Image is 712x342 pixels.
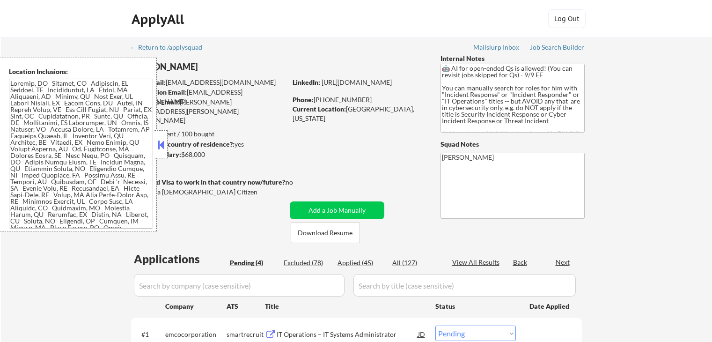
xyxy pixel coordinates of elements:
[131,178,287,186] strong: Will need Visa to work in that country now/future?:
[131,140,235,148] strong: Can work in country of residence?:
[134,274,345,297] input: Search by company (case sensitive)
[529,302,571,311] div: Date Applied
[131,129,286,139] div: 45 sent / 100 bought
[132,11,187,27] div: ApplyAll
[132,88,286,106] div: [EMAIL_ADDRESS][DOMAIN_NAME]
[284,258,330,268] div: Excluded (78)
[322,78,392,86] a: [URL][DOMAIN_NAME]
[435,297,516,314] div: Status
[291,222,360,243] button: Download Resume
[293,95,425,104] div: [PHONE_NUMBER]
[530,44,585,51] div: Job Search Builder
[353,274,576,297] input: Search by title (case sensitive)
[131,61,323,73] div: [PERSON_NAME]
[556,258,571,267] div: Next
[230,258,277,268] div: Pending (4)
[141,330,158,339] div: #1
[165,302,227,311] div: Company
[132,78,286,87] div: [EMAIL_ADDRESS][DOMAIN_NAME]
[293,96,314,104] strong: Phone:
[338,258,384,268] div: Applied (45)
[293,105,346,113] strong: Current Location:
[530,44,585,53] a: Job Search Builder
[131,187,289,197] div: Yes, I am a [DEMOGRAPHIC_DATA] Citizen
[473,44,520,51] div: Mailslurp Inbox
[293,104,425,123] div: [GEOGRAPHIC_DATA], [US_STATE]
[473,44,520,53] a: Mailslurp Inbox
[130,44,211,53] a: ← Return to /applysquad
[452,258,502,267] div: View All Results
[130,44,211,51] div: ← Return to /applysquad
[440,54,585,63] div: Internal Notes
[548,9,586,28] button: Log Out
[513,258,528,267] div: Back
[293,78,320,86] strong: LinkedIn:
[440,140,585,149] div: Squad Notes
[290,201,384,219] button: Add a Job Manually
[9,67,153,76] div: Location Inclusions:
[277,330,418,339] div: IT Operations – IT Systems Administrator
[131,150,286,159] div: $68,000
[227,302,265,311] div: ATS
[265,302,426,311] div: Title
[134,253,227,265] div: Applications
[131,140,284,149] div: yes
[131,97,286,125] div: [PERSON_NAME][EMAIL_ADDRESS][PERSON_NAME][DOMAIN_NAME]
[392,258,439,268] div: All (127)
[286,178,312,187] div: no
[165,330,227,339] div: emcocorporation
